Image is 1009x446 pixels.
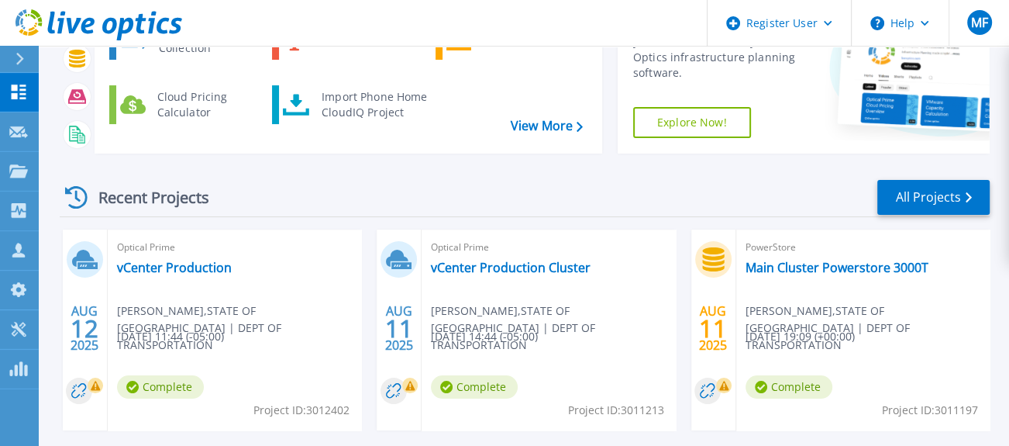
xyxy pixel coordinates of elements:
span: Project ID: 3011213 [568,402,664,419]
span: 11 [385,322,413,335]
span: Optical Prime [431,239,666,256]
span: [DATE] 19:09 (+00:00) [746,328,855,345]
span: Project ID: 3012402 [253,402,350,419]
span: 12 [71,322,98,335]
div: Recent Projects [60,178,230,216]
span: [PERSON_NAME] , STATE OF [GEOGRAPHIC_DATA] | DEPT OF TRANSPORTATION [746,303,990,354]
a: vCenter Production Cluster [431,260,591,275]
a: Main Cluster Powerstore 3000T [746,260,928,275]
div: AUG 2025 [384,300,414,357]
a: View More [511,119,583,133]
span: [DATE] 11:44 (-05:00) [117,328,224,345]
span: Complete [431,375,518,399]
span: Complete [117,375,204,399]
span: [PERSON_NAME] , STATE OF [GEOGRAPHIC_DATA] | DEPT OF TRANSPORTATION [117,303,361,354]
a: vCenter Production [117,260,232,275]
div: Cloud Pricing Calculator [150,89,264,120]
span: [PERSON_NAME] , STATE OF [GEOGRAPHIC_DATA] | DEPT OF TRANSPORTATION [431,303,675,354]
span: PowerStore [746,239,980,256]
span: 11 [699,322,727,335]
span: [DATE] 14:44 (-05:00) [431,328,538,345]
span: Complete [746,375,832,399]
span: Project ID: 3011197 [882,402,978,419]
span: MF [970,16,987,29]
div: AUG 2025 [70,300,99,357]
div: Import Phone Home CloudIQ Project [314,89,435,120]
div: AUG 2025 [698,300,728,357]
a: Cloud Pricing Calculator [109,85,268,124]
span: Optical Prime [117,239,352,256]
a: Explore Now! [633,107,751,138]
a: All Projects [877,180,990,215]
